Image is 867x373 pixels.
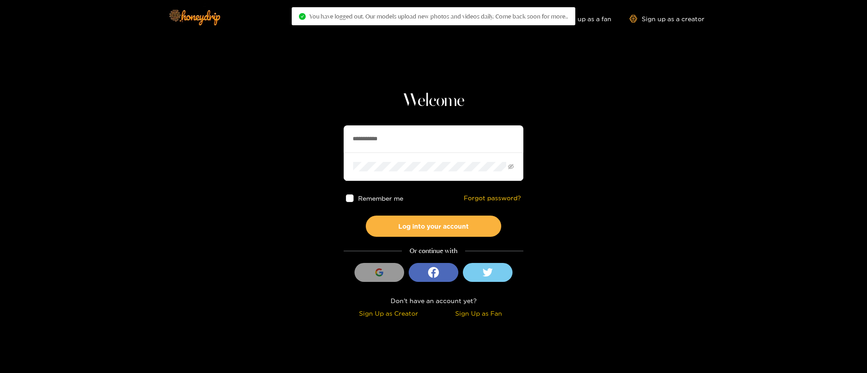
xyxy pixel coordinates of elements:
span: eye-invisible [508,164,514,170]
span: You have logged out. Our models upload new photos and videos daily. Come back soon for more.. [309,13,568,20]
div: Sign Up as Creator [346,308,431,318]
a: Forgot password? [464,194,521,202]
button: Log into your account [366,216,501,237]
span: check-circle [299,13,306,20]
a: Sign up as a fan [550,15,611,23]
span: Remember me [358,195,403,202]
h1: Welcome [344,90,523,112]
div: Sign Up as Fan [436,308,521,318]
div: Don't have an account yet? [344,295,523,306]
div: Or continue with [344,246,523,256]
a: Sign up as a creator [629,15,704,23]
